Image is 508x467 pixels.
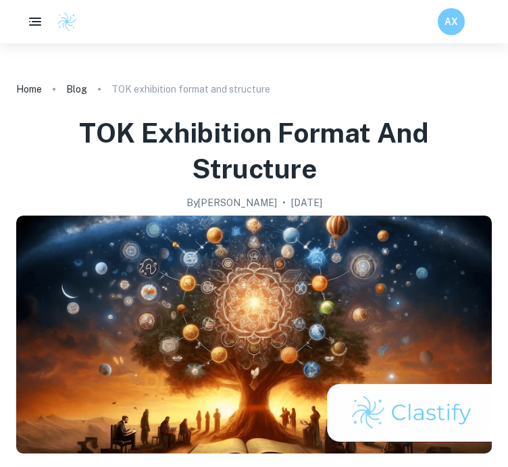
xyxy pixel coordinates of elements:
h1: TOK exhibition format and structure [16,115,492,187]
p: • [282,195,286,210]
h2: By [PERSON_NAME] [186,195,277,210]
a: Home [16,80,42,99]
a: Clastify logo [49,11,77,32]
h2: [DATE] [291,195,322,210]
a: Blog [66,80,87,99]
img: TOK exhibition format and structure cover image [16,216,492,453]
img: Clastify logo [57,11,77,32]
button: AX [438,8,465,35]
h6: AX [444,14,459,29]
p: TOK exhibition format and structure [111,82,270,97]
